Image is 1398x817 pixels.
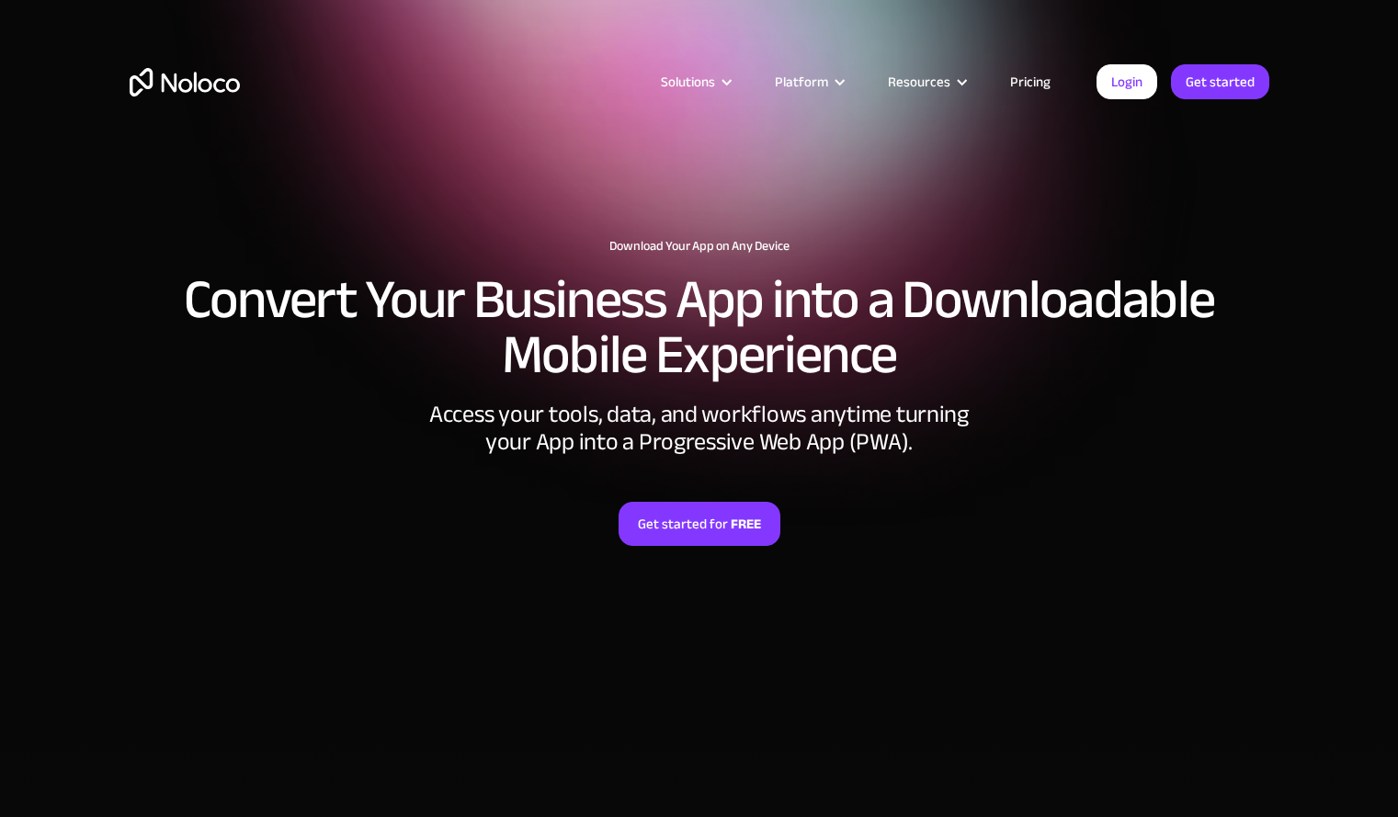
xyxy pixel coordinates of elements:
div: Solutions [661,70,715,94]
h1: Download Your App on Any Device [130,239,1269,254]
div: Resources [865,70,987,94]
a: home [130,68,240,96]
div: Platform [752,70,865,94]
a: Login [1097,64,1157,99]
a: Pricing [987,70,1074,94]
div: Resources [888,70,950,94]
div: Access your tools, data, and workflows anytime turning your App into a Progressive Web App (PWA). [424,401,975,456]
h2: Convert Your Business App into a Downloadable Mobile Experience [130,272,1269,382]
div: Platform [775,70,828,94]
a: Get started forFREE [619,502,780,546]
div: Solutions [638,70,752,94]
strong: FREE [731,512,761,536]
a: Get started [1171,64,1269,99]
